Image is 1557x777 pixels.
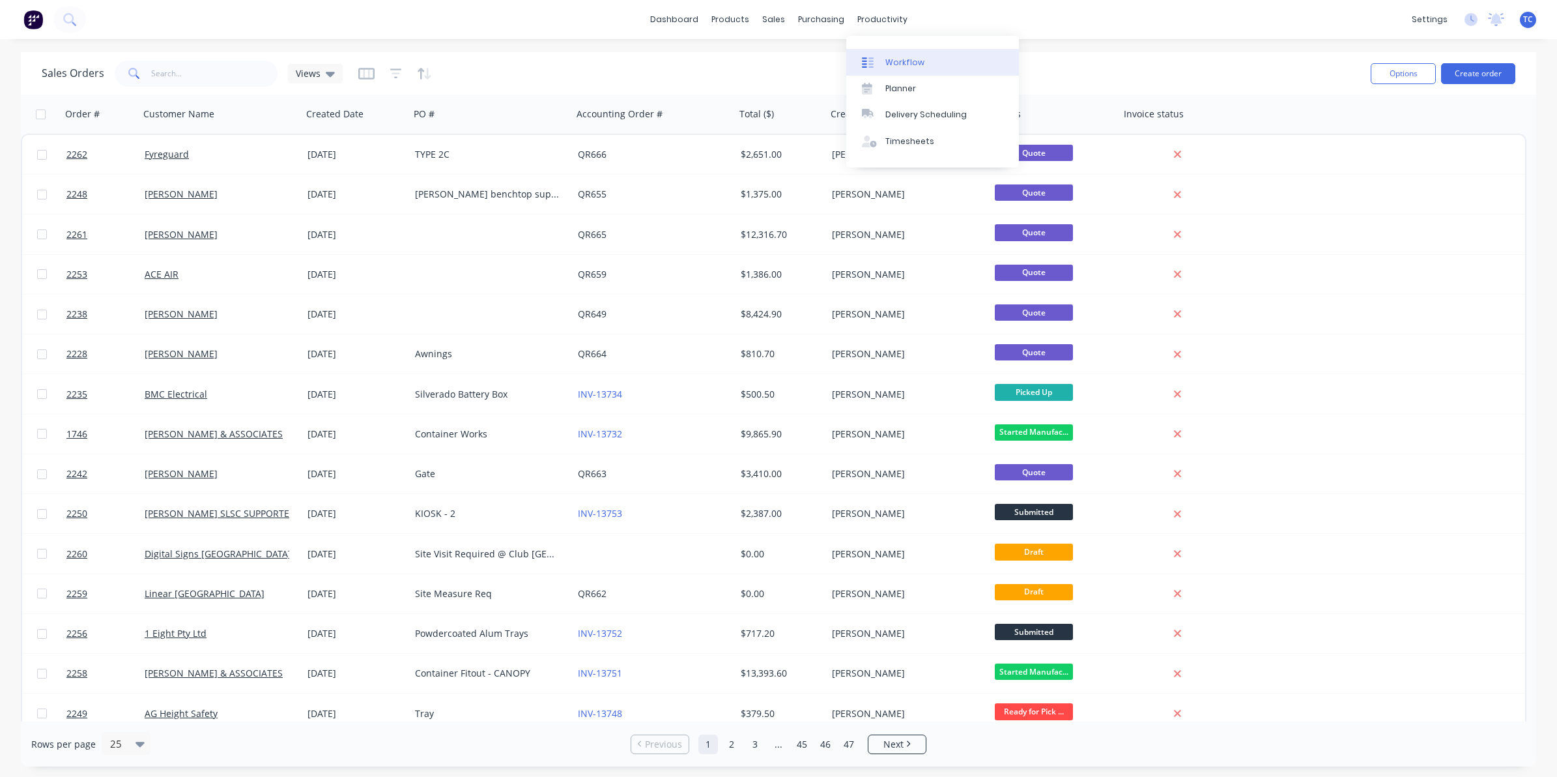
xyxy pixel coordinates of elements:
span: TC [1523,14,1533,25]
div: [DATE] [307,707,405,720]
span: Quote [995,145,1073,161]
div: [PERSON_NAME] [832,228,977,241]
div: $717.20 [741,627,818,640]
div: [DATE] [307,587,405,600]
a: 2259 [66,574,145,613]
span: Quote [995,265,1073,281]
img: Factory [23,10,43,29]
div: [DATE] [307,467,405,480]
div: [DATE] [307,188,405,201]
div: Container Fitout - CANOPY [415,667,560,680]
a: Digital Signs [GEOGRAPHIC_DATA] [145,548,291,560]
div: [PERSON_NAME] benchtop support [415,188,560,201]
span: Draft [995,584,1073,600]
div: $2,651.00 [741,148,818,161]
div: [DATE] [307,347,405,360]
span: Draft [995,544,1073,560]
div: [DATE] [307,308,405,321]
div: $8,424.90 [741,308,818,321]
span: Picked Up [995,384,1073,400]
a: 2249 [66,694,145,733]
span: 1746 [66,428,87,441]
a: AG Height Safety [145,707,218,720]
span: Quote [995,304,1073,321]
a: 2262 [66,135,145,174]
span: Quote [995,344,1073,360]
div: [DATE] [307,228,405,241]
span: Rows per page [31,738,96,751]
a: [PERSON_NAME] [145,467,218,480]
div: [PERSON_NAME] [832,148,977,161]
div: $12,316.70 [741,228,818,241]
div: Silverado Battery Box [415,388,560,401]
div: [PERSON_NAME] [832,627,977,640]
div: Accounting Order # [577,108,663,121]
span: 2242 [66,467,87,480]
a: 2250 [66,494,145,533]
div: [PERSON_NAME] [832,388,977,401]
div: [PERSON_NAME] [832,507,977,520]
span: 2253 [66,268,87,281]
button: Create order [1441,63,1515,84]
div: [PERSON_NAME] [832,188,977,201]
div: [DATE] [307,428,405,441]
a: INV-13753 [578,507,622,520]
a: QR665 [578,228,607,241]
div: [PERSON_NAME] [832,347,977,360]
a: [PERSON_NAME] SLSC SUPPORTERS [145,507,300,520]
div: $500.50 [741,388,818,401]
span: 2261 [66,228,87,241]
a: Next page [868,738,926,751]
div: [PERSON_NAME] [832,587,977,600]
div: Workflow [885,57,924,68]
div: Site Visit Required @ Club [GEOGRAPHIC_DATA] [415,548,560,561]
div: $13,393.60 [741,667,818,680]
div: $1,386.00 [741,268,818,281]
span: Quote [995,464,1073,480]
a: 2228 [66,334,145,374]
div: [PERSON_NAME] [832,707,977,720]
a: 2242 [66,454,145,493]
div: sales [756,10,792,29]
a: QR664 [578,347,607,360]
span: 2249 [66,707,87,720]
a: QR662 [578,587,607,600]
a: QR666 [578,148,607,160]
span: Previous [645,738,682,751]
h1: Sales Orders [42,67,104,80]
div: $2,387.00 [741,507,818,520]
div: Delivery Scheduling [885,109,967,121]
span: Started Manufac... [995,664,1073,680]
a: Linear [GEOGRAPHIC_DATA] [145,587,264,600]
a: INV-13732 [578,428,622,440]
ul: Pagination [625,735,932,754]
div: $0.00 [741,587,818,600]
div: productivity [851,10,914,29]
div: Tray [415,707,560,720]
a: QR663 [578,467,607,480]
div: [DATE] [307,148,405,161]
a: 2258 [66,654,145,693]
a: [PERSON_NAME] [145,308,218,320]
span: Submitted [995,624,1073,640]
a: Workflow [846,49,1019,75]
a: [PERSON_NAME] [145,188,218,200]
div: $3,410.00 [741,467,818,480]
div: PO # [414,108,435,121]
div: purchasing [792,10,851,29]
span: Views [296,66,321,80]
a: Page 2 [722,735,741,754]
div: products [705,10,756,29]
div: [DATE] [307,667,405,680]
div: Container Works [415,428,560,441]
a: Delivery Scheduling [846,102,1019,128]
input: Search... [151,61,278,87]
div: Customer Name [143,108,214,121]
a: 2256 [66,614,145,653]
div: $9,865.90 [741,428,818,441]
span: Next [883,738,904,751]
a: [PERSON_NAME] [145,228,218,241]
a: Page 3 [745,735,765,754]
div: [DATE] [307,268,405,281]
a: 2248 [66,175,145,214]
